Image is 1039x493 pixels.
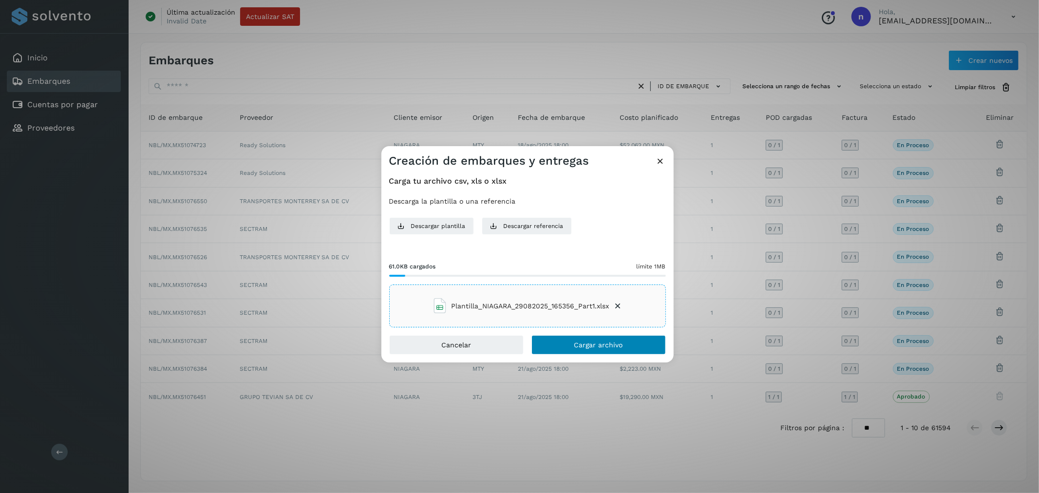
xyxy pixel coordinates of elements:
button: Cargar archivo [531,335,666,355]
button: Descargar referencia [482,217,572,235]
span: Cancelar [441,341,471,348]
h4: Carga tu archivo csv, xls o xlsx [389,176,666,186]
p: Descarga la plantilla o una referencia [389,197,666,206]
span: Descargar referencia [504,222,564,230]
span: Descargar plantilla [411,222,466,230]
span: 61.0KB cargados [389,262,436,271]
span: límite 1MB [637,262,666,271]
span: Plantilla_NIAGARA_29082025_165356_Part1.xlsx [452,301,609,311]
button: Descargar plantilla [389,217,474,235]
h3: Creación de embarques y entregas [389,154,589,168]
span: Cargar archivo [574,341,623,348]
button: Cancelar [389,335,524,355]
